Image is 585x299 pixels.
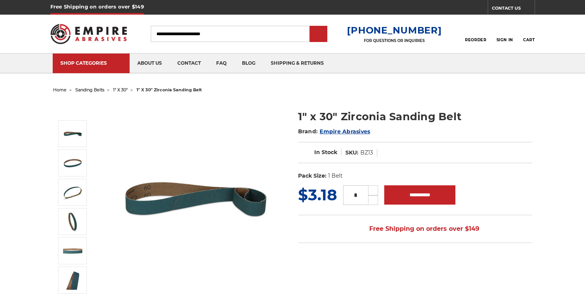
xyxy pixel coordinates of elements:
dd: BZ13 [360,149,373,157]
img: 1" x 30" Zirc Sanding Belt [63,241,82,260]
input: Submit [311,27,326,42]
p: FOR QUESTIONS OR INQUIRIES [347,38,442,43]
a: home [53,87,67,92]
span: Brand: [298,128,318,135]
span: Reorder [465,37,486,42]
h1: 1" x 30" Zirconia Sanding Belt [298,109,532,124]
span: Sign In [497,37,513,42]
a: sanding belts [75,87,104,92]
a: CONTACT US [492,4,535,15]
dt: SKU: [345,149,358,157]
a: about us [130,54,170,73]
span: $3.18 [298,185,337,204]
a: [PHONE_NUMBER] [347,25,442,36]
a: Cart [523,25,535,42]
div: SHOP CATEGORIES [60,60,122,66]
a: shipping & returns [263,54,332,73]
img: Empire Abrasives [50,19,127,49]
span: In Stock [314,149,337,156]
a: contact [170,54,208,73]
img: 1" x 30" Zirconia File Belt [63,124,82,143]
img: 1" x 30" Zirconia File Belt [119,121,273,275]
span: Free Shipping on orders over $149 [351,221,479,237]
span: 1" x 30" zirconia sanding belt [137,87,202,92]
img: 1" x 30" - Zirconia Sanding Belt [63,212,82,231]
img: 1" x 30" Zirconia Sanding Belt [63,153,82,173]
a: Empire Abrasives [320,128,370,135]
img: 1" x 30" Sanding Belt - Zirconia [63,270,82,290]
span: Cart [523,37,535,42]
a: blog [234,54,263,73]
a: faq [208,54,234,73]
a: 1" x 30" [113,87,128,92]
dt: Pack Size: [298,172,327,180]
a: Reorder [465,25,486,42]
img: 1" x 30" Zirconia AOX [63,183,82,202]
dd: 1 Belt [328,172,343,180]
a: SHOP CATEGORIES [53,54,130,73]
